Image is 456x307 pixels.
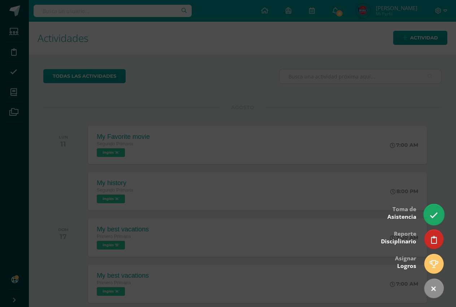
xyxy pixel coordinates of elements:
div: Asignar [395,250,416,273]
span: Asistencia [387,213,416,221]
div: Reporte [381,225,416,249]
span: Disciplinario [381,238,416,245]
div: Toma de [387,201,416,224]
span: Logros [397,262,416,270]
